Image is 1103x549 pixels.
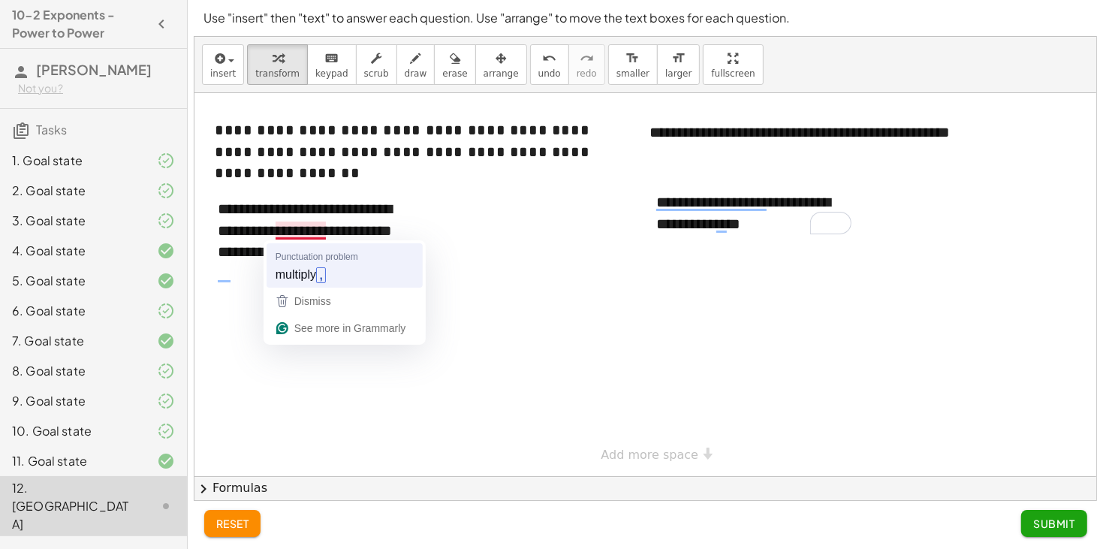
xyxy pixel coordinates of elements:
[665,68,692,79] span: larger
[157,332,175,350] i: Task finished and correct.
[247,44,308,85] button: transform
[18,81,175,96] div: Not you?
[307,44,357,85] button: keyboardkeypad
[396,44,435,85] button: draw
[577,68,597,79] span: redo
[671,50,686,68] i: format_size
[475,44,527,85] button: arrange
[538,68,561,79] span: undo
[202,44,244,85] button: insert
[157,452,175,470] i: Task finished and correct.
[12,6,148,42] h4: 10-2 Exponents - Power to Power
[157,362,175,380] i: Task finished and part of it marked as correct.
[625,50,640,68] i: format_size
[12,362,133,380] div: 8. Goal state
[12,272,133,290] div: 5. Goal state
[157,302,175,320] i: Task finished and part of it marked as correct.
[530,44,569,85] button: undoundo
[324,50,339,68] i: keyboard
[364,68,389,79] span: scrub
[315,68,348,79] span: keypad
[484,68,519,79] span: arrange
[580,50,594,68] i: redo
[12,152,133,170] div: 1. Goal state
[12,392,133,410] div: 9. Goal state
[36,122,67,137] span: Tasks
[204,9,1087,27] p: Use "insert" then "text" to answer each question. Use "arrange" to move the text boxes for each q...
[12,302,133,320] div: 6. Goal state
[542,50,556,68] i: undo
[157,152,175,170] i: Task finished and part of it marked as correct.
[157,212,175,230] i: Task finished and part of it marked as correct.
[12,422,133,440] div: 10. Goal state
[203,183,428,299] div: To enrich screen reader interactions, please activate Accessibility in Grammarly extension settings
[12,479,133,533] div: 12. [GEOGRAPHIC_DATA]
[157,242,175,260] i: Task finished and correct.
[657,44,700,85] button: format_sizelarger
[703,44,763,85] button: fullscreen
[442,68,467,79] span: erase
[210,68,236,79] span: insert
[12,182,133,200] div: 2. Goal state
[36,61,152,78] span: [PERSON_NAME]
[157,422,175,440] i: Task finished and part of it marked as correct.
[568,44,605,85] button: redoredo
[608,44,658,85] button: format_sizesmaller
[157,182,175,200] i: Task finished and part of it marked as correct.
[194,480,212,498] span: chevron_right
[255,68,300,79] span: transform
[194,476,1096,500] button: chevron_rightFormulas
[12,242,133,260] div: 4. Goal state
[204,510,261,537] button: reset
[711,68,755,79] span: fullscreen
[157,392,175,410] i: Task finished and part of it marked as correct.
[601,448,699,462] span: Add more space
[12,452,133,470] div: 11. Goal state
[434,44,475,85] button: erase
[157,272,175,290] i: Task finished and correct.
[356,44,397,85] button: scrub
[12,212,133,230] div: 3. Goal state
[12,332,133,350] div: 7. Goal state
[641,176,866,249] div: To enrich screen reader interactions, please activate Accessibility in Grammarly extension settings
[1021,510,1086,537] button: Submit
[216,517,249,530] span: reset
[157,497,175,515] i: Task not started.
[405,68,427,79] span: draw
[616,68,649,79] span: smaller
[1033,517,1074,530] span: Submit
